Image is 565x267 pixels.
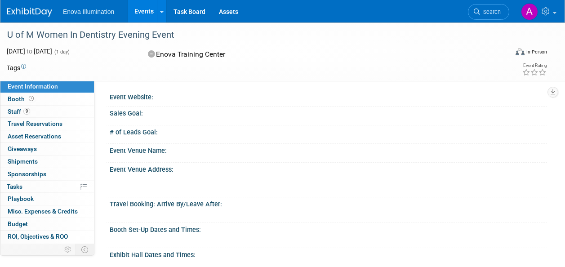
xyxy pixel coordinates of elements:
div: Travel Booking: Arrive By/Leave After: [110,197,547,209]
div: Event Rating [522,63,547,68]
a: Travel Reservations [0,118,94,130]
span: Search [480,9,501,15]
td: Personalize Event Tab Strip [60,244,76,255]
div: Event Venue Address: [110,163,547,174]
span: Booth not reserved yet [27,95,36,102]
div: # of Leads Goal: [110,125,547,137]
a: Sponsorships [0,168,94,180]
span: Sponsorships [8,170,46,178]
span: Playbook [8,195,34,202]
a: Staff9 [0,106,94,118]
a: Asset Reservations [0,130,94,142]
a: Tasks [0,181,94,193]
span: Shipments [8,158,38,165]
span: Booth [8,95,36,102]
img: ExhibitDay [7,8,52,17]
div: Sales Goal: [110,107,547,118]
a: ROI, Objectives & ROO [0,231,94,243]
span: [DATE] [DATE] [7,48,52,55]
div: Event Website: [110,90,547,102]
span: Enova Illumination [63,8,114,15]
span: to [25,48,34,55]
span: Giveaways [8,145,37,152]
div: Booth Set-Up Dates and Times: [110,223,547,234]
div: Event Format [468,47,547,60]
a: Budget [0,218,94,230]
a: Shipments [0,156,94,168]
a: Playbook [0,193,94,205]
span: ROI, Objectives & ROO [8,233,68,240]
td: Tags [7,63,26,72]
a: Event Information [0,80,94,93]
div: In-Person [526,49,547,55]
span: Budget [8,220,28,227]
a: Search [468,4,509,20]
span: Misc. Expenses & Credits [8,208,78,215]
span: Asset Reservations [8,133,61,140]
td: Toggle Event Tabs [76,244,94,255]
div: Exhibit Hall Dates and Times: [110,248,547,259]
span: Staff [8,108,30,115]
a: Giveaways [0,143,94,155]
span: (1 day) [53,49,70,55]
span: Travel Reservations [8,120,62,127]
div: Enova Training Center [145,47,316,62]
img: Avari Bartsch [521,3,538,20]
a: Misc. Expenses & Credits [0,205,94,218]
img: Format-Inperson.png [516,48,525,55]
span: Event Information [8,83,58,90]
div: U of M Women In Dentistry Evening Event [4,27,501,43]
a: Booth [0,93,94,105]
div: Event Venue Name: [110,144,547,155]
span: Tasks [7,183,22,190]
span: 9 [23,108,30,115]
